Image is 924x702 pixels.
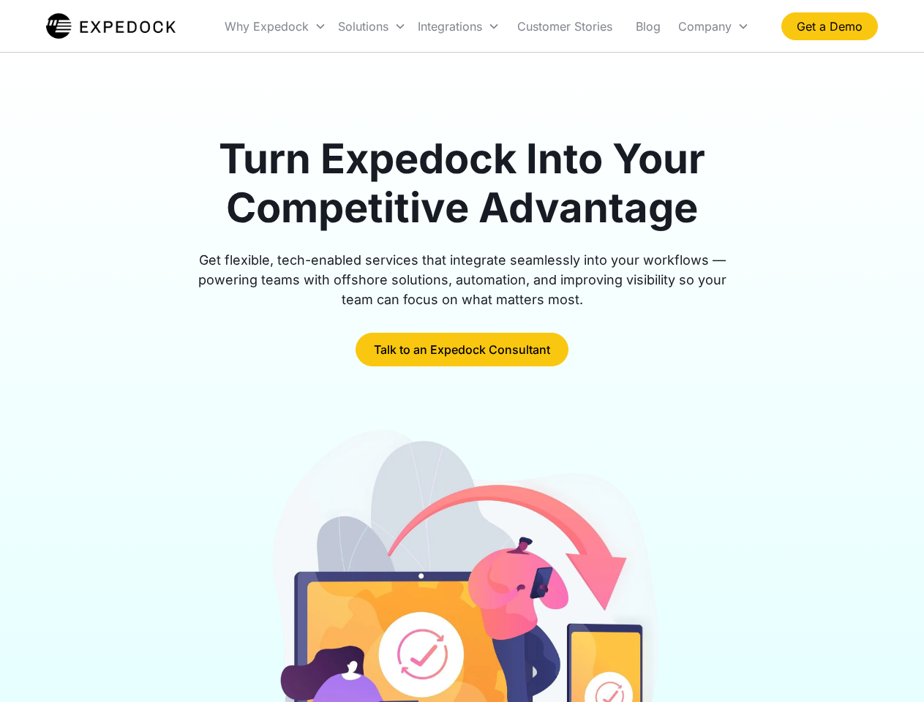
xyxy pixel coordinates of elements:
[412,1,506,51] div: Integrations
[672,1,755,51] div: Company
[219,1,332,51] div: Why Expedock
[46,12,176,41] a: home
[781,12,878,40] a: Get a Demo
[624,1,672,51] a: Blog
[418,19,482,34] div: Integrations
[356,333,568,366] a: Talk to an Expedock Consultant
[678,19,732,34] div: Company
[338,19,388,34] div: Solutions
[225,19,309,34] div: Why Expedock
[506,1,624,51] a: Customer Stories
[181,135,743,233] h1: Turn Expedock Into Your Competitive Advantage
[332,1,412,51] div: Solutions
[181,250,743,309] div: Get flexible, tech-enabled services that integrate seamlessly into your workflows — powering team...
[46,12,176,41] img: Expedock Logo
